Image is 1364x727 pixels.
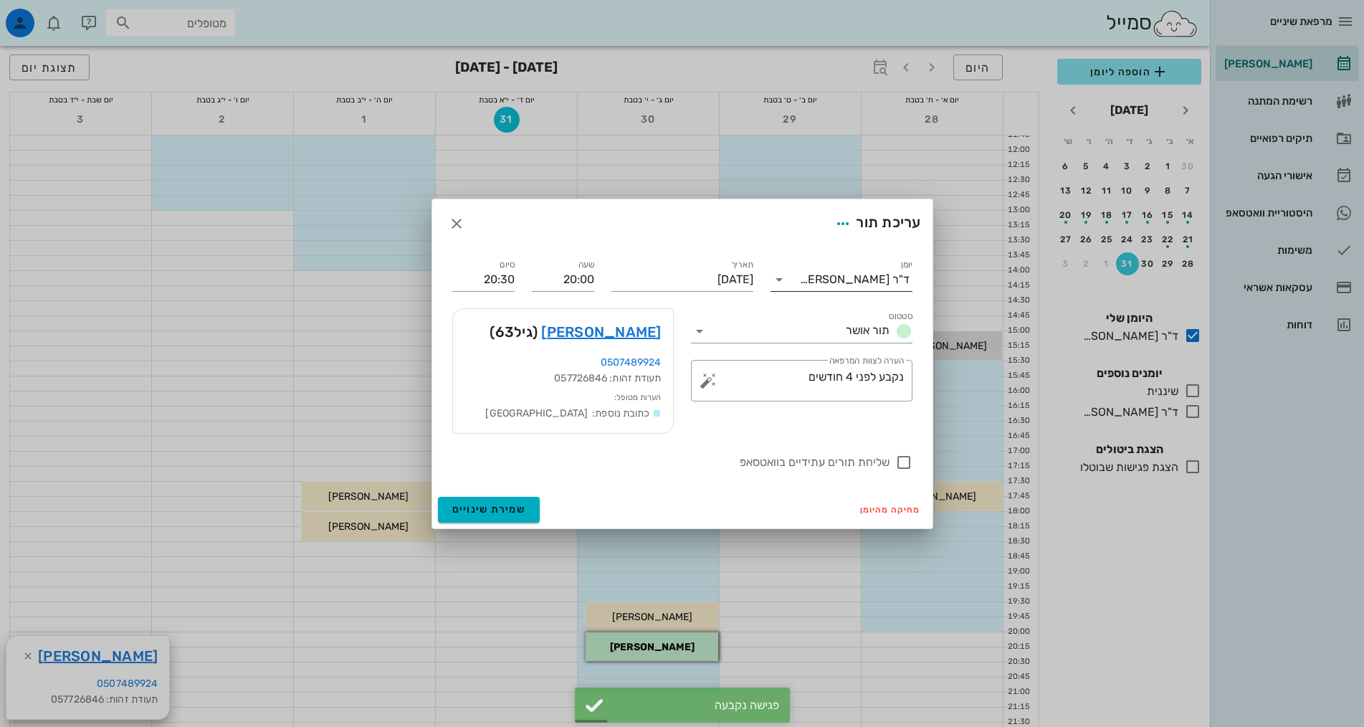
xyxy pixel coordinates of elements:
[495,323,515,341] span: 63
[601,356,662,369] a: 0507489924
[771,268,912,291] div: יומןד"ר [PERSON_NAME]
[830,211,920,237] div: עריכת תור
[490,320,538,343] span: (גיל )
[846,323,890,337] span: תור אושר
[438,497,540,523] button: שמירת שינויים
[889,311,912,322] label: סטטוס
[860,505,921,515] span: מחיקה מהיומן
[614,393,661,402] small: הערות מטופל:
[500,260,515,270] label: סיום
[730,260,753,270] label: תאריך
[691,320,912,343] div: סטטוסתור אושר
[611,698,779,712] div: פגישה נקבעה
[800,273,910,286] div: ד"ר [PERSON_NAME]
[485,407,649,419] span: כתובת נוספת: [GEOGRAPHIC_DATA]
[578,260,594,270] label: שעה
[854,500,927,520] button: מחיקה מהיומן
[464,371,662,386] div: תעודת זהות: 057726846
[452,503,526,515] span: שמירת שינויים
[829,356,903,366] label: הערה לצוות המרפאה
[541,320,661,343] a: [PERSON_NAME]
[900,260,912,270] label: יומן
[452,455,890,470] label: שליחת תורים עתידיים בוואטסאפ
